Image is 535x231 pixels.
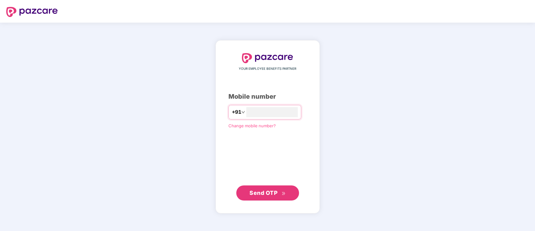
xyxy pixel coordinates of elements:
[228,92,307,102] div: Mobile number
[228,123,276,128] a: Change mobile number?
[236,185,299,201] button: Send OTPdouble-right
[249,190,277,196] span: Send OTP
[239,66,296,71] span: YOUR EMPLOYEE BENEFITS PARTNER
[232,108,241,116] span: +91
[241,110,245,114] span: down
[6,7,58,17] img: logo
[281,191,286,195] span: double-right
[242,53,293,63] img: logo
